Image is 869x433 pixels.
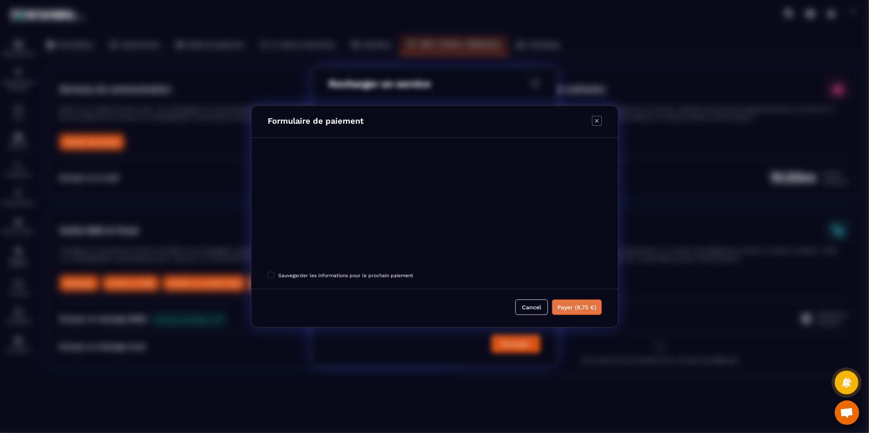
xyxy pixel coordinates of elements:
[515,300,548,315] button: Cancel
[268,116,364,127] h4: Formulaire de paiement
[835,400,859,425] a: Ouvrir le chat
[278,273,413,278] span: Sauvegarder les informations pour le prochain paiement
[266,159,603,268] iframe: Cadre de saisie sécurisé pour le paiement
[552,300,602,315] button: Payer (6,75 €)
